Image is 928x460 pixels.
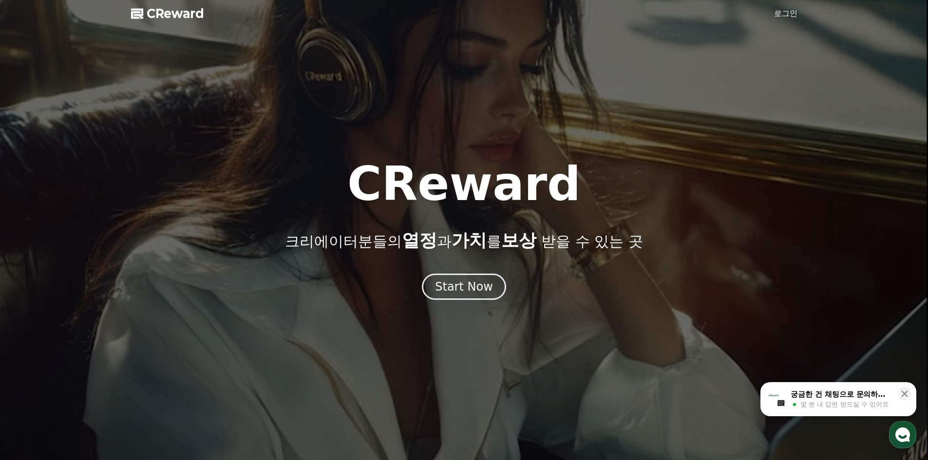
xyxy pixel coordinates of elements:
[422,274,506,300] button: Start Now
[147,6,204,21] span: CReward
[285,231,643,250] p: 크리에이터분들의 과 를 받을 수 있는 곳
[422,283,506,293] a: Start Now
[347,161,581,207] h1: CReward
[131,6,204,21] a: CReward
[501,230,536,250] span: 보상
[402,230,437,250] span: 열정
[774,8,797,19] a: 로그인
[452,230,487,250] span: 가치
[435,279,493,294] div: Start Now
